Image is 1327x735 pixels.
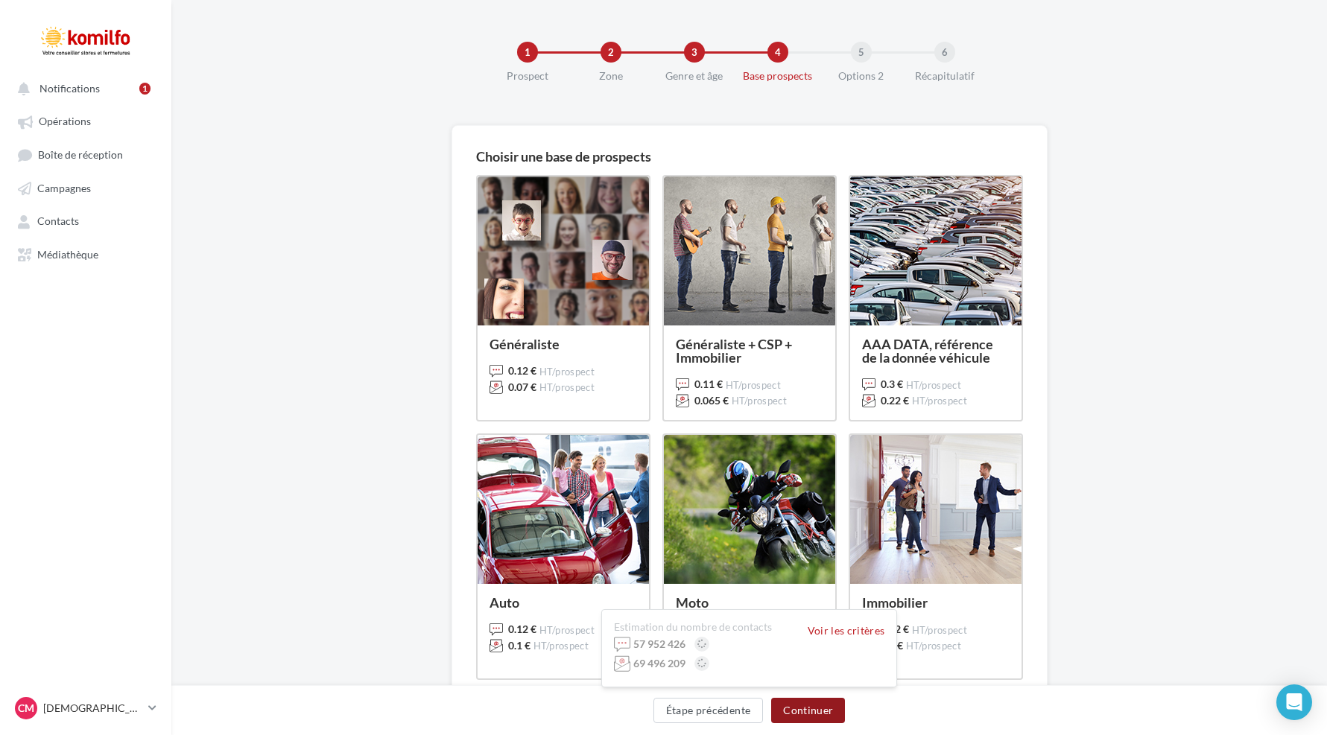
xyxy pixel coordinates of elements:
[906,379,962,391] span: HT/prospect
[676,596,823,609] div: Moto
[9,241,162,267] a: Médiathèque
[508,622,536,637] span: 0.12 €
[37,215,79,228] span: Contacts
[881,393,909,408] span: 0.22 €
[767,42,788,63] div: 4
[37,248,98,261] span: Médiathèque
[533,640,589,652] span: HT/prospect
[139,83,151,95] div: 1
[563,69,659,83] div: Zone
[37,182,91,194] span: Campagnes
[912,624,968,636] span: HT/prospect
[39,115,91,128] span: Opérations
[9,141,162,168] a: Boîte de réception
[18,701,34,716] span: CM
[1276,684,1312,720] div: Open Intercom Messenger
[897,69,992,83] div: Récapitulatif
[726,379,782,391] span: HT/prospect
[490,596,637,609] div: Auto
[730,69,826,83] div: Base prospects
[9,107,162,134] a: Opérations
[508,363,536,378] span: 0.12 €
[9,207,162,234] a: Contacts
[808,625,885,637] button: Voir les critères
[676,337,823,364] div: Généraliste + CSP + Immobilier
[476,150,1023,163] h3: Choisir une base de prospects
[614,622,772,632] div: Estimation du nombre de contacts
[862,337,1010,364] div: AAA DATA, référence de la donnée véhicule
[881,377,903,392] span: 0.3 €
[539,624,595,636] span: HT/prospect
[539,366,595,378] span: HT/prospect
[694,393,729,408] span: 0.065 €
[912,395,968,407] span: HT/prospect
[9,174,162,201] a: Campagnes
[694,377,723,392] span: 0.11 €
[814,69,909,83] div: Options 2
[684,42,705,63] div: 3
[862,596,1010,609] div: Immobilier
[517,42,538,63] div: 1
[647,69,742,83] div: Genre et âge
[490,337,637,351] div: Généraliste
[508,638,531,653] span: 0.1 €
[934,42,955,63] div: 6
[12,694,159,722] a: CM [DEMOGRAPHIC_DATA][PERSON_NAME]
[732,395,788,407] span: HT/prospect
[43,701,142,716] p: [DEMOGRAPHIC_DATA][PERSON_NAME]
[633,656,685,671] div: 69 496 209
[601,42,621,63] div: 2
[38,148,123,161] span: Boîte de réception
[9,74,156,101] button: Notifications 1
[771,698,845,723] button: Continuer
[851,42,872,63] div: 5
[480,69,575,83] div: Prospect
[633,637,685,652] div: 57 952 426
[508,380,536,395] span: 0.07 €
[906,640,962,652] span: HT/prospect
[539,381,595,393] span: HT/prospect
[653,698,764,723] button: Étape précédente
[39,82,100,95] span: Notifications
